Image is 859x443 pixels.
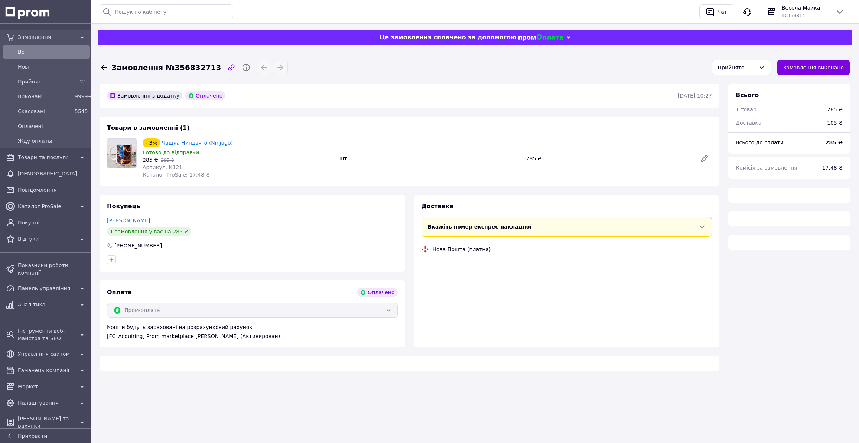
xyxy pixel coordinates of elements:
span: Прийняті [18,78,72,85]
span: Оплачені [18,122,87,130]
span: 21 [80,79,87,85]
span: Це замовлення сплачено за допомогою [379,34,516,41]
div: Кошти будуть зараховані на розрахунковий рахунок [107,324,398,340]
a: [PERSON_NAME] [107,217,150,223]
div: 1 шт. [331,153,523,164]
span: [PERSON_NAME] та рахунки [18,415,75,430]
span: Повідомлення [18,186,87,194]
div: - 3% [143,138,160,147]
button: Замовлення виконано [777,60,850,75]
span: Всього [736,92,759,99]
span: Маркет [18,383,75,390]
span: [DEMOGRAPHIC_DATA] [18,170,87,177]
div: 1 замовлення у вас на 285 ₴ [107,227,191,236]
span: Всього до сплати [736,140,784,145]
span: 9999+ [75,93,92,99]
div: Нова Пошта (платна) [431,246,493,253]
span: Нові [18,63,87,70]
span: Аналітика [18,301,75,308]
span: Покупці [18,219,87,226]
div: Замовлення з додатку [107,91,182,100]
img: Чашка Ниндзяго (Ninjago) [107,139,136,168]
div: Прийнято [718,63,756,72]
span: Оплата [107,289,132,296]
span: Гаманець компанії [18,367,75,374]
span: Товари та послуги [18,154,75,161]
div: Оплачено [357,288,397,297]
span: 17.48 ₴ [822,165,843,171]
div: Оплачено [185,91,225,100]
span: 5545 [75,108,88,114]
span: Доставка [736,120,761,126]
span: Приховати [18,433,47,439]
span: Всi [18,48,87,56]
span: 1 товар [736,106,756,112]
a: Чашка Ниндзяго (Ninjago) [162,140,233,146]
span: Товари в замовленні (1) [107,124,190,131]
button: Чат [699,4,733,19]
span: Артикул: К121 [143,164,182,170]
span: Покупець [107,203,140,210]
span: Виконані [18,93,72,100]
div: 105 ₴ [823,115,847,131]
span: Каталог ProSale: 17.48 ₴ [143,172,210,178]
span: Налаштування [18,399,75,407]
span: Відгуки [18,235,75,243]
span: Інструменти веб-майстра та SEO [18,327,75,342]
span: Замовлення [18,33,75,41]
span: Вкажіть номер експрес-накладної [428,224,532,230]
span: Панель управління [18,285,75,292]
div: Чат [716,6,729,17]
input: Пошук по кабінету [100,4,233,19]
span: Скасовані [18,108,72,115]
span: Показники роботи компанії [18,262,87,276]
span: Замовлення №356832713 [111,62,221,73]
span: 295 ₴ [161,158,174,163]
time: [DATE] 10:27 [678,93,712,99]
span: Управління сайтом [18,350,75,358]
div: [PHONE_NUMBER] [114,242,163,249]
span: Комісія за замовлення [736,165,797,171]
span: Жду оплаты [18,137,87,145]
a: Редагувати [697,151,712,166]
b: 285 ₴ [826,140,843,145]
span: 285 ₴ [143,157,158,163]
img: evopay logo [518,34,563,41]
div: [FC_Acquiring] Prom marketplace [PERSON_NAME] (Активирован) [107,332,398,340]
span: Доставка [422,203,454,210]
span: Весела Майка [782,4,829,12]
div: 285 ₴ [523,153,694,164]
span: ID: 179814 [782,13,805,18]
div: 285 ₴ [827,106,843,113]
span: Готово до відправки [143,150,199,155]
span: Каталог ProSale [18,203,75,210]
